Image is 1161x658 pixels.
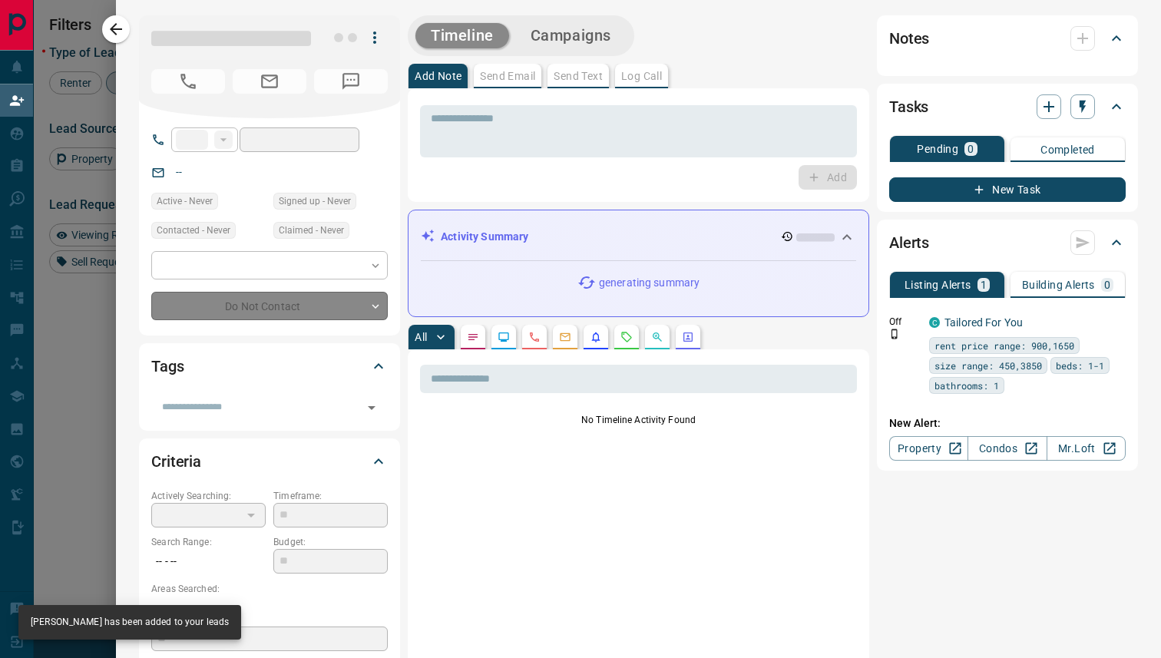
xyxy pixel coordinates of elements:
span: Contacted - Never [157,223,230,238]
p: 0 [1104,279,1110,290]
p: Pending [917,144,958,154]
p: Listing Alerts [905,279,971,290]
div: Alerts [889,224,1126,261]
p: Timeframe: [273,489,388,503]
p: Completed [1040,144,1095,155]
div: Do Not Contact [151,292,388,320]
div: Tags [151,348,388,385]
p: generating summary [599,275,700,291]
p: Actively Searching: [151,489,266,503]
p: Search Range: [151,535,266,549]
button: New Task [889,177,1126,202]
svg: Requests [620,331,633,343]
p: New Alert: [889,415,1126,432]
button: Timeline [415,23,509,48]
svg: Calls [528,331,541,343]
h2: Tags [151,354,184,379]
svg: Emails [559,331,571,343]
p: Budget: [273,535,388,549]
p: Add Note [415,71,461,81]
a: Tailored For You [944,316,1023,329]
span: Active - Never [157,193,213,209]
p: All [415,332,427,342]
a: Condos [968,436,1047,461]
p: Motivation: [151,613,388,627]
p: 0 [968,144,974,154]
div: condos.ca [929,317,940,328]
h2: Alerts [889,230,929,255]
button: Campaigns [515,23,627,48]
svg: Notes [467,331,479,343]
span: bathrooms: 1 [934,378,999,393]
p: No Timeline Activity Found [420,413,857,427]
a: Mr.Loft [1047,436,1126,461]
span: No Number [314,69,388,94]
svg: Agent Actions [682,331,694,343]
svg: Opportunities [651,331,663,343]
div: Criteria [151,443,388,480]
h2: Tasks [889,94,928,119]
p: -- - -- [151,549,266,574]
span: rent price range: 900,1650 [934,338,1074,353]
p: Areas Searched: [151,582,388,596]
h2: Criteria [151,449,201,474]
p: 1 [981,279,987,290]
p: Activity Summary [441,229,528,245]
svg: Lead Browsing Activity [498,331,510,343]
p: Building Alerts [1022,279,1095,290]
div: Tasks [889,88,1126,125]
div: Notes [889,20,1126,57]
span: Claimed - Never [279,223,344,238]
svg: Listing Alerts [590,331,602,343]
div: [PERSON_NAME] has been added to your leads [31,610,229,635]
div: Activity Summary [421,223,856,251]
span: Signed up - Never [279,193,351,209]
h2: Notes [889,26,929,51]
span: beds: 1-1 [1056,358,1104,373]
span: No Number [151,69,225,94]
a: -- [176,166,182,178]
p: Off [889,315,920,329]
a: Property [889,436,968,461]
span: No Email [233,69,306,94]
svg: Push Notification Only [889,329,900,339]
button: Open [361,397,382,418]
span: size range: 450,3850 [934,358,1042,373]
